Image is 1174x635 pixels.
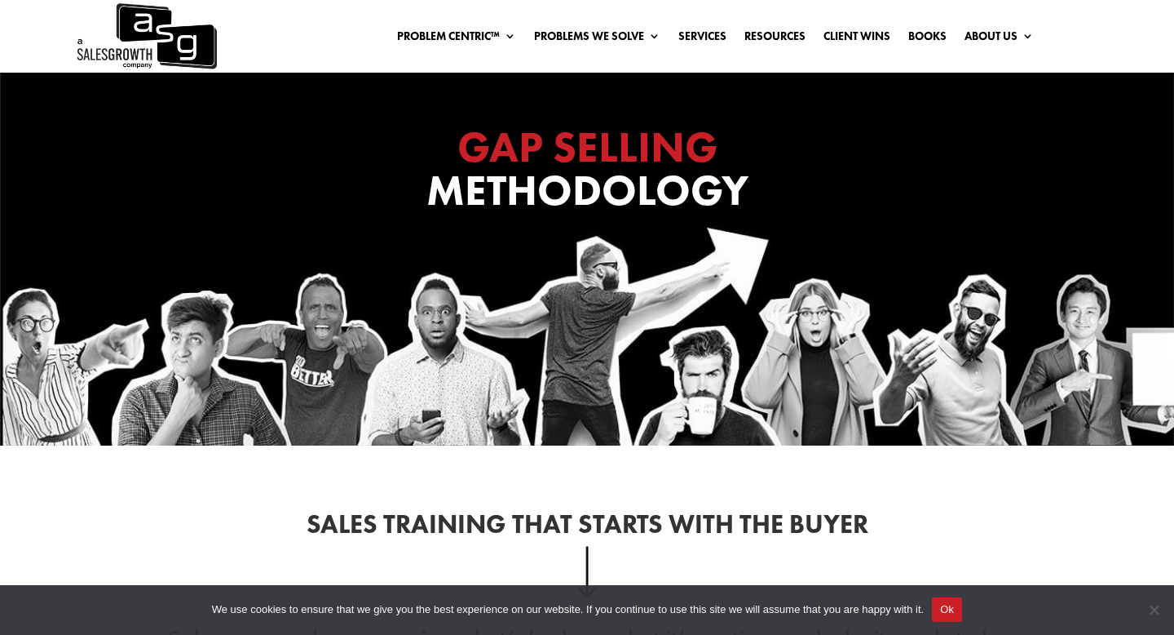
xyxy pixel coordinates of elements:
a: About Us [964,30,1034,48]
h1: Methodology [261,126,913,220]
a: Problems We Solve [534,30,660,48]
span: No [1145,602,1162,618]
a: Books [908,30,947,48]
a: Problem Centric™ [397,30,516,48]
a: Client Wins [823,30,890,48]
span: GAP SELLING [457,119,717,175]
button: Ok [932,597,962,622]
span: We use cookies to ensure that we give you the best experience on our website. If you continue to ... [212,602,924,618]
img: down-arrow [577,546,598,598]
a: Resources [744,30,805,48]
a: Services [678,30,726,48]
h2: Sales Training That Starts With the Buyer [147,512,1027,546]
